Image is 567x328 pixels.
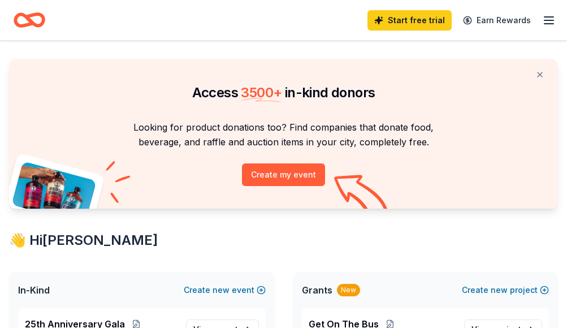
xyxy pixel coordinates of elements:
button: Createnewproject [462,283,549,297]
div: New [337,284,360,296]
button: Create my event [242,163,325,186]
span: 3500 + [241,84,282,101]
span: new [491,283,508,297]
button: Createnewevent [184,283,266,297]
a: Earn Rewards [456,10,538,31]
a: Home [14,7,45,33]
a: Start free trial [367,10,452,31]
span: new [213,283,230,297]
div: 👋 Hi [PERSON_NAME] [9,231,558,249]
span: Access in-kind donors [192,84,375,101]
p: Looking for product donations too? Find companies that donate food, beverage, and raffle and auct... [23,120,544,150]
span: In-Kind [18,283,50,297]
img: Curvy arrow [334,175,391,217]
span: Grants [302,283,332,297]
